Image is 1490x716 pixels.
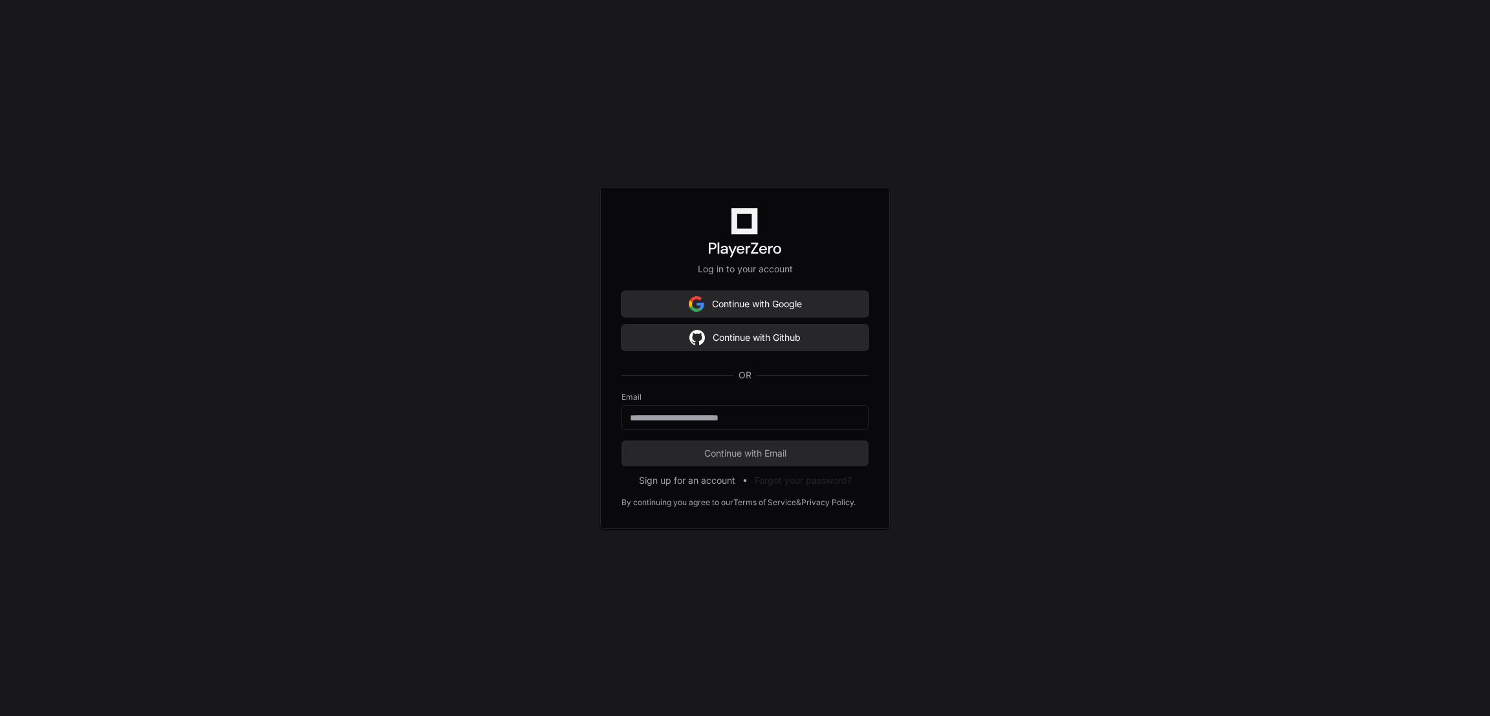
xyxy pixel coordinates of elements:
a: Terms of Service [733,497,796,508]
button: Continue with Google [621,291,869,317]
span: Continue with Email [621,447,869,460]
a: Privacy Policy. [801,497,856,508]
button: Continue with Github [621,325,869,351]
button: Sign up for an account [639,474,735,487]
button: Forgot your password? [755,474,852,487]
img: Sign in with google [689,291,704,317]
span: OR [733,369,757,382]
button: Continue with Email [621,440,869,466]
img: Sign in with google [689,325,705,351]
div: & [796,497,801,508]
div: By continuing you agree to our [621,497,733,508]
label: Email [621,392,869,402]
p: Log in to your account [621,263,869,276]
